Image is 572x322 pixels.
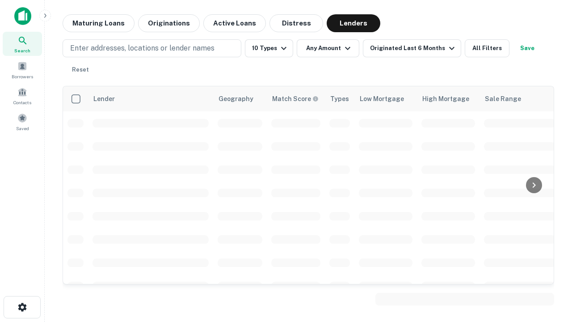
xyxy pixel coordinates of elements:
a: Saved [3,110,42,134]
button: 10 Types [245,39,293,57]
div: Types [330,93,349,104]
button: Distress [269,14,323,32]
th: Sale Range [479,86,560,111]
button: Active Loans [203,14,266,32]
img: capitalize-icon.png [14,7,31,25]
button: Any Amount [297,39,359,57]
th: Lender [88,86,213,111]
div: Lender [93,93,115,104]
div: Capitalize uses an advanced AI algorithm to match your search with the best lender. The match sco... [272,94,319,104]
iframe: Chat Widget [527,250,572,293]
h6: Match Score [272,94,317,104]
button: Enter addresses, locations or lender names [63,39,241,57]
div: Low Mortgage [360,93,404,104]
th: Low Mortgage [354,86,417,111]
th: Capitalize uses an advanced AI algorithm to match your search with the best lender. The match sco... [267,86,325,111]
span: Contacts [13,99,31,106]
a: Search [3,32,42,56]
button: Originations [138,14,200,32]
div: Geography [219,93,253,104]
button: Lenders [327,14,380,32]
a: Borrowers [3,58,42,82]
div: Originated Last 6 Months [370,43,457,54]
button: Save your search to get updates of matches that match your search criteria. [513,39,542,57]
span: Borrowers [12,73,33,80]
div: Sale Range [485,93,521,104]
p: Enter addresses, locations or lender names [70,43,214,54]
button: Maturing Loans [63,14,135,32]
button: Reset [66,61,95,79]
th: High Mortgage [417,86,479,111]
div: High Mortgage [422,93,469,104]
th: Geography [213,86,267,111]
span: Search [14,47,30,54]
button: Originated Last 6 Months [363,39,461,57]
th: Types [325,86,354,111]
span: Saved [16,125,29,132]
button: All Filters [465,39,509,57]
a: Contacts [3,84,42,108]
